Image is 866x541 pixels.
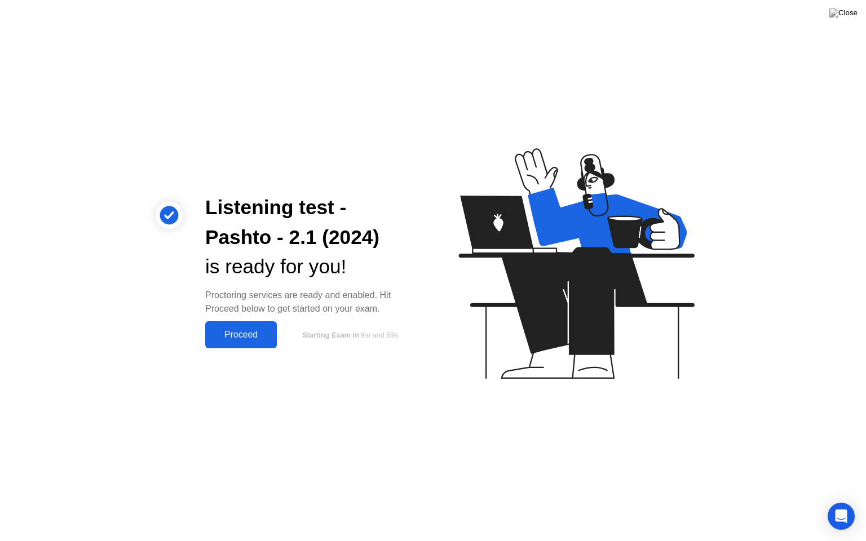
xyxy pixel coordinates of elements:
[209,330,273,340] div: Proceed
[360,331,398,339] span: 9m and 59s
[205,193,415,252] div: Listening test - Pashto - 2.1 (2024)
[829,8,858,17] img: Close
[205,289,415,316] div: Proctoring services are ready and enabled. Hit Proceed below to get started on your exam.
[282,324,415,345] button: Starting Exam in9m and 59s
[828,503,855,530] div: Open Intercom Messenger
[205,252,415,282] div: is ready for you!
[205,321,277,348] button: Proceed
